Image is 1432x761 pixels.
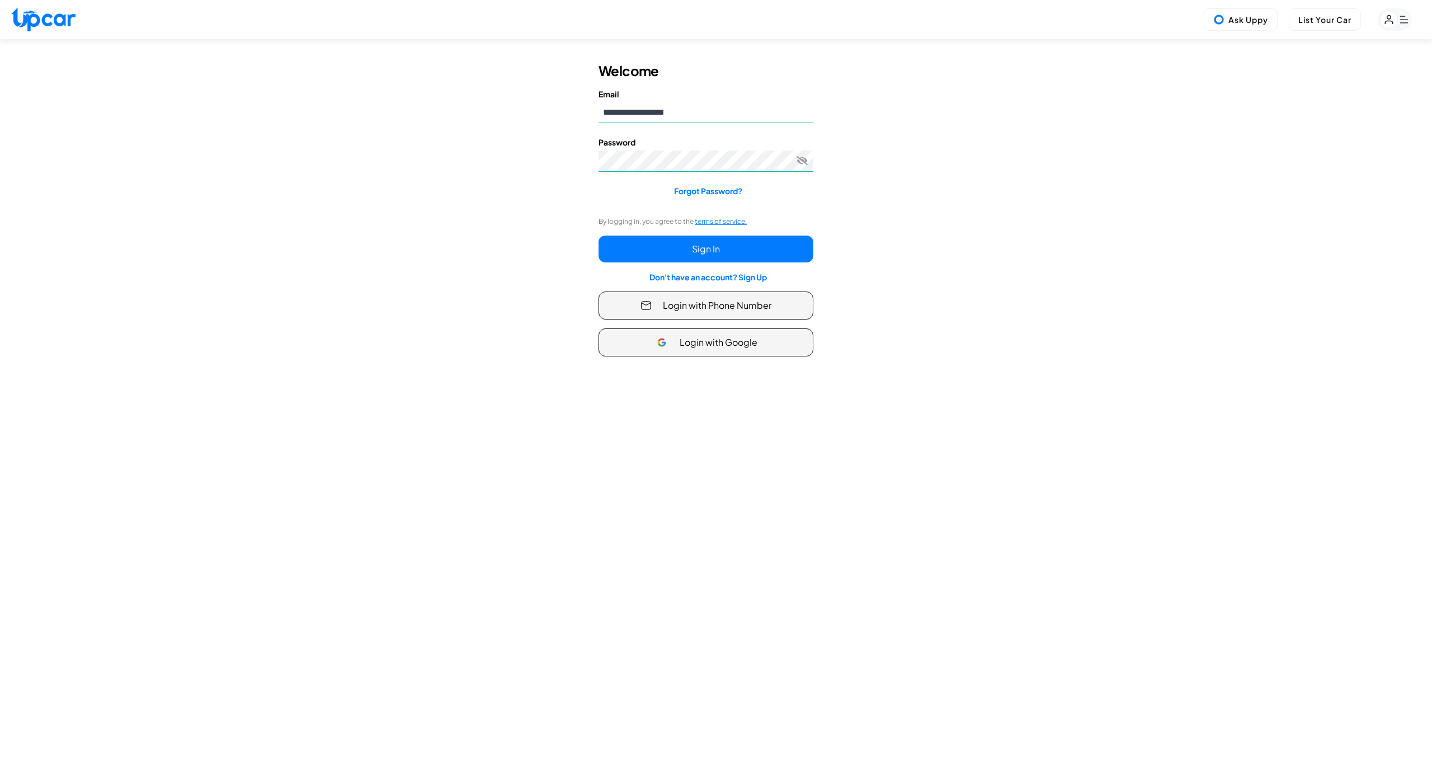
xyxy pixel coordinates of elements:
[797,155,808,166] button: Toggle password visibility
[1213,14,1224,25] img: Uppy
[599,217,747,227] label: By logging in, you agree to the
[599,62,659,79] h3: Welcome
[680,336,757,349] span: Login with Google
[599,328,813,356] button: Login with Google
[655,336,668,349] img: Google Icon
[649,272,767,282] a: Don't have an account? Sign Up
[599,292,813,320] button: Login with Phone Number
[11,7,76,31] img: Upcar Logo
[640,300,652,311] img: Email Icon
[599,236,813,262] button: Sign In
[599,88,813,100] label: Email
[674,186,742,196] a: Forgot Password?
[663,299,771,312] span: Login with Phone Number
[599,137,813,148] label: Password
[695,217,747,226] span: terms of service.
[1204,8,1278,31] button: Ask Uppy
[1289,8,1361,31] button: List Your Car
